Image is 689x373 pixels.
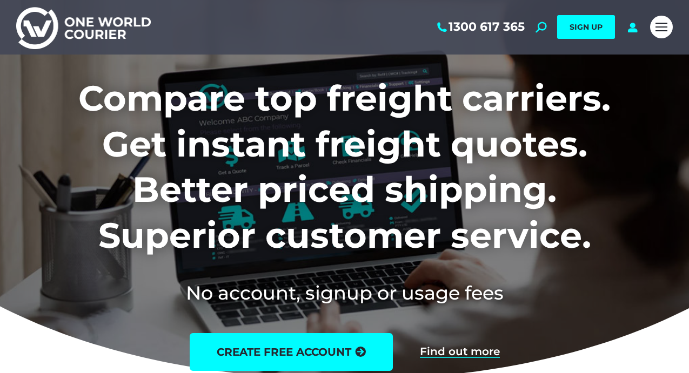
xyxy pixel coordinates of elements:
[190,333,393,371] a: create free account
[16,280,673,306] h2: No account, signup or usage fees
[650,16,673,38] a: Mobile menu icon
[16,5,151,49] img: One World Courier
[420,346,500,358] a: Find out more
[16,76,673,258] h1: Compare top freight carriers. Get instant freight quotes. Better priced shipping. Superior custom...
[435,20,525,34] a: 1300 617 365
[557,15,615,39] a: SIGN UP
[570,22,603,32] span: SIGN UP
